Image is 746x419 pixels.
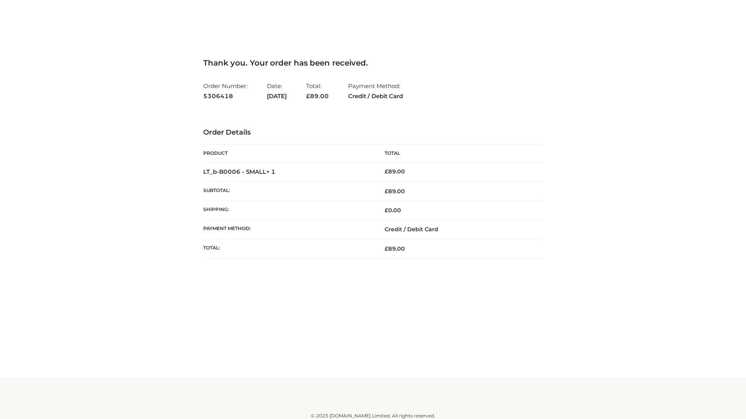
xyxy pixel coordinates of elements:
th: Product [203,145,373,162]
strong: Credit / Debit Card [348,91,403,101]
li: Total: [306,79,329,103]
h3: Thank you. Your order has been received. [203,58,543,68]
th: Total [373,145,543,162]
th: Payment method: [203,220,373,239]
td: Credit / Debit Card [373,220,543,239]
li: Payment Method: [348,79,403,103]
h3: Order Details [203,128,543,137]
strong: 5306418 [203,91,248,101]
bdi: 0.00 [385,207,401,214]
li: Date: [267,79,287,103]
span: 89.00 [385,188,405,195]
th: Subtotal: [203,182,373,201]
span: £ [385,245,388,252]
span: £ [385,168,388,175]
bdi: 89.00 [385,168,405,175]
strong: [DATE] [267,91,287,101]
span: £ [385,188,388,195]
th: Shipping: [203,201,373,220]
span: £ [385,207,388,214]
li: Order Number: [203,79,248,103]
span: 89.00 [306,92,329,100]
span: £ [306,92,310,100]
th: Total: [203,239,373,258]
span: 89.00 [385,245,405,252]
strong: LT_b-B0006 - SMALL [203,168,275,175]
strong: × 1 [266,168,275,175]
